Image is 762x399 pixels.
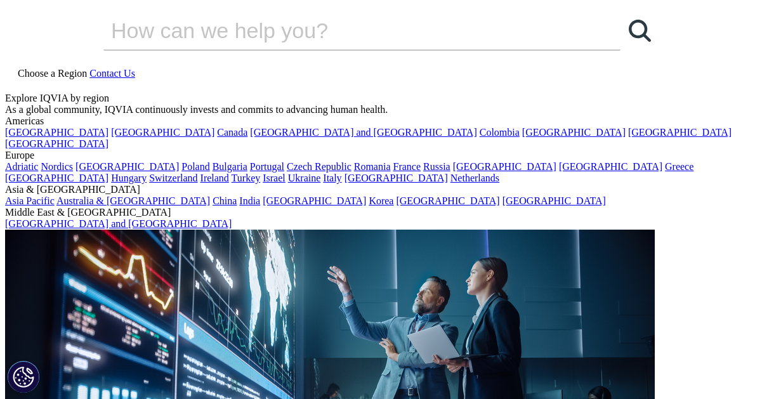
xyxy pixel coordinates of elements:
a: Ireland [200,173,229,183]
span: Choose a Region [18,68,87,79]
a: Israel [263,173,286,183]
a: Portugal [250,161,284,172]
a: [GEOGRAPHIC_DATA] [111,127,214,138]
input: Search [103,11,584,49]
a: [GEOGRAPHIC_DATA] [628,127,732,138]
a: Nordics [41,161,73,172]
a: [GEOGRAPHIC_DATA] [522,127,626,138]
a: [GEOGRAPHIC_DATA] [5,127,108,138]
a: Search [621,11,659,49]
a: [GEOGRAPHIC_DATA] and [GEOGRAPHIC_DATA] [5,218,232,229]
a: [GEOGRAPHIC_DATA] [503,195,606,206]
a: [GEOGRAPHIC_DATA] [345,173,448,183]
a: Adriatic [5,161,38,172]
a: [GEOGRAPHIC_DATA] [76,161,179,172]
a: Australia & [GEOGRAPHIC_DATA] [56,195,210,206]
div: Explore IQVIA by region [5,93,757,104]
a: Ukraine [288,173,321,183]
a: Greece [665,161,693,172]
a: Czech Republic [287,161,351,172]
svg: Search [629,20,651,42]
a: Contact Us [89,68,135,79]
a: [GEOGRAPHIC_DATA] [263,195,366,206]
a: Canada [217,127,247,138]
a: India [239,195,260,206]
a: Turkey [232,173,261,183]
a: [GEOGRAPHIC_DATA] [5,173,108,183]
div: Asia & [GEOGRAPHIC_DATA] [5,184,757,195]
a: [GEOGRAPHIC_DATA] [396,195,499,206]
a: France [393,161,421,172]
a: Italy [323,173,341,183]
a: Colombia [480,127,520,138]
div: Americas [5,115,757,127]
button: Cookie Settings [8,361,39,393]
a: Korea [369,195,393,206]
a: Netherlands [450,173,499,183]
a: Poland [181,161,209,172]
a: Russia [423,161,450,172]
a: Bulgaria [213,161,247,172]
a: China [213,195,237,206]
div: Middle East & [GEOGRAPHIC_DATA] [5,207,757,218]
a: [GEOGRAPHIC_DATA] [453,161,556,172]
a: Asia Pacific [5,195,55,206]
a: [GEOGRAPHIC_DATA] [5,138,108,149]
a: Romania [354,161,391,172]
div: Europe [5,150,757,161]
a: [GEOGRAPHIC_DATA] [559,161,662,172]
a: Hungary [111,173,147,183]
a: [GEOGRAPHIC_DATA] and [GEOGRAPHIC_DATA] [250,127,476,138]
div: As a global community, IQVIA continuously invests and commits to advancing human health. [5,104,757,115]
a: Switzerland [149,173,197,183]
